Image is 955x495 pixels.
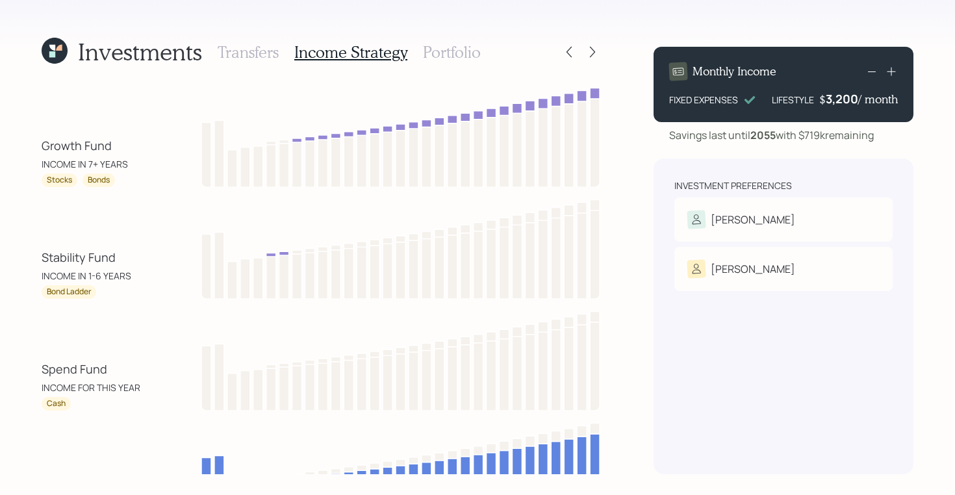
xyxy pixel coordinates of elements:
b: 2055 [750,128,776,142]
div: INCOME IN 1-6 YEARS [42,269,131,283]
h3: Portfolio [423,43,481,62]
h3: Transfers [218,43,279,62]
div: Bonds [88,175,110,186]
div: INCOME IN 7+ YEARS [42,157,128,171]
div: Cash [47,398,66,409]
div: Spend Fund [42,361,107,378]
div: [PERSON_NAME] [711,212,795,227]
div: Investment Preferences [674,179,792,192]
div: [PERSON_NAME] [711,261,795,277]
div: 3,200 [826,91,858,107]
div: Bond Ladder [47,286,91,298]
h3: Income Strategy [294,43,407,62]
div: Foundation [42,472,104,490]
h4: Monthly Income [693,64,776,79]
div: INCOME FOR THIS YEAR [42,381,140,394]
div: Stocks [47,175,72,186]
div: Stability Fund [42,249,116,266]
h1: Investments [78,38,202,66]
div: FIXED EXPENSES [669,93,738,107]
h4: / month [858,92,898,107]
div: Savings last until with $719k remaining [669,127,874,143]
div: LIFESTYLE [772,93,814,107]
h4: $ [819,92,826,107]
div: Growth Fund [42,137,112,155]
